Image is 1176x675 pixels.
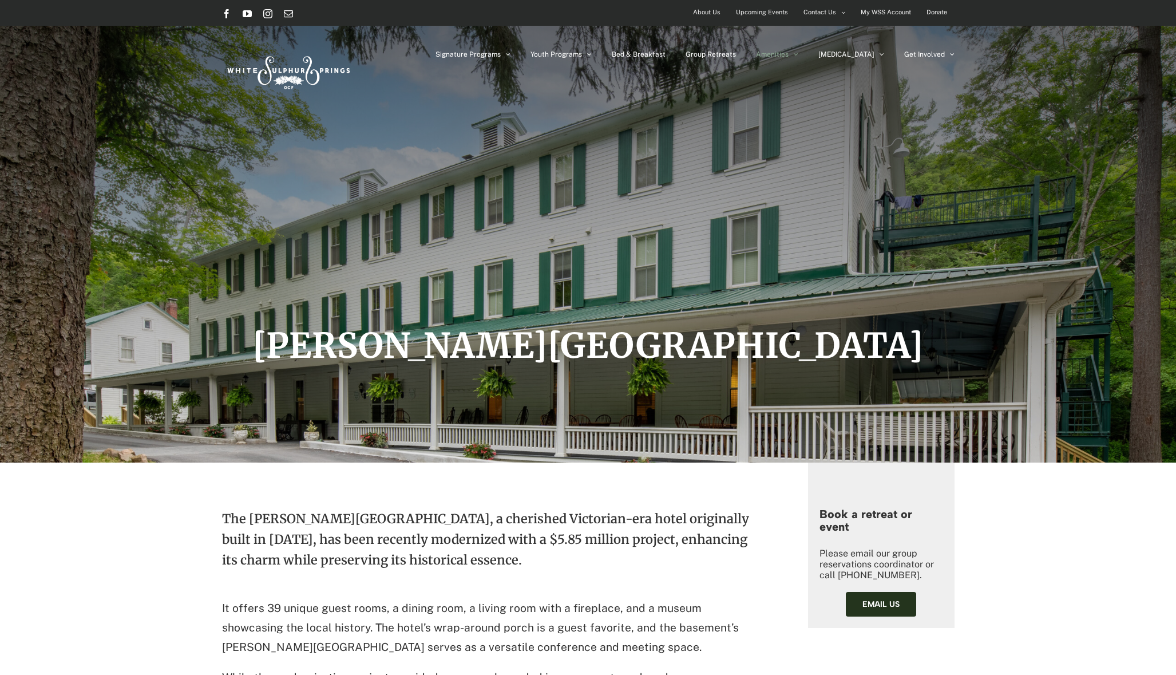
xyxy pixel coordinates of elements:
[222,9,231,18] a: Facebook
[862,599,900,609] span: Email us
[435,26,955,83] nav: Main Menu
[756,26,798,83] a: Amenities
[263,9,272,18] a: Instagram
[612,51,666,58] span: Bed & Breakfast
[904,51,945,58] span: Get Involved
[819,508,943,533] h4: Book a retreat or event
[756,51,789,58] span: Amenities
[686,51,736,58] span: Group Retreats
[904,26,955,83] a: Get Involved
[926,4,947,21] span: Donate
[530,51,582,58] span: Youth Programs
[861,4,911,21] span: My WSS Account
[612,26,666,83] a: Bed & Breakfast
[435,51,501,58] span: Signature Programs
[284,9,293,18] a: Email
[803,4,836,21] span: Contact Us
[686,26,736,83] a: Group Retreats
[693,4,720,21] span: About Us
[819,548,943,581] p: Please email our group reservations coordinator or call [PHONE_NUMBER].
[818,26,884,83] a: [MEDICAL_DATA]
[222,44,354,97] img: White Sulphur Springs Logo
[530,26,592,83] a: Youth Programs
[736,4,788,21] span: Upcoming Events
[846,592,916,617] a: Email us
[222,508,757,587] p: The [PERSON_NAME][GEOGRAPHIC_DATA], a cherished Victorian-era hotel originally built in [DATE], h...
[252,324,924,367] span: [PERSON_NAME][GEOGRAPHIC_DATA]
[818,51,874,58] span: [MEDICAL_DATA]
[222,599,757,657] p: It offers 39 unique guest rooms, a dining room, a living room with a fireplace, and a museum show...
[435,26,510,83] a: Signature Programs
[243,9,252,18] a: YouTube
